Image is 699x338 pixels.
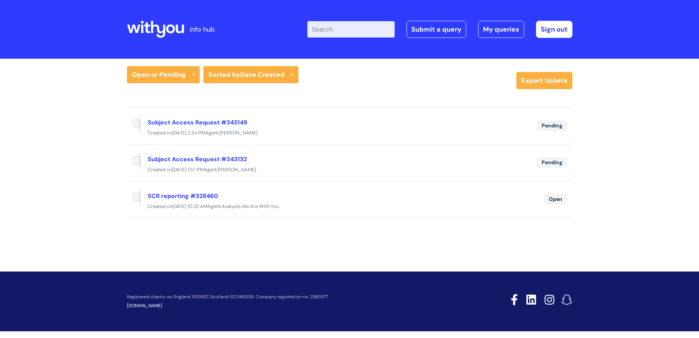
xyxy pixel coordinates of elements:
[148,155,247,163] a: Subject Access Request #343132
[218,166,256,173] span: [PERSON_NAME]
[127,114,140,134] span: Reported via portal
[172,166,204,173] span: [DATE] 1:57 PM
[127,295,458,299] p: Registered charity no. England 1001957, Scotland SCO40009. Company registration no. 2580377
[222,203,279,209] span: Analysts We Are With You
[536,21,572,38] a: Sign out
[127,150,140,171] span: Reported via portal
[307,21,572,38] div: | -
[127,165,572,175] div: Created on Agent:
[203,66,298,83] a: Sorted byDate Created
[148,118,247,126] a: Subject Access Request #343149
[478,21,524,38] a: My queries
[406,21,466,38] a: Submit a query
[190,23,215,35] p: info hub
[307,21,395,38] input: Search
[127,303,162,309] a: [DOMAIN_NAME]
[240,70,285,79] b: Date Created
[148,192,218,200] a: SCR reporting #328460
[127,202,572,211] div: Created on Agent:
[127,187,140,208] span: Reported via portal
[538,121,566,130] span: Pending
[127,66,200,83] a: Open or Pending
[127,129,572,138] div: Created on Agent:
[516,72,572,89] a: Export tickets
[172,203,208,209] span: [DATE] 10:23 AM
[172,130,205,136] span: [DATE] 2:34 PM
[538,158,566,167] span: Pending
[219,130,258,136] span: [PERSON_NAME]
[545,195,566,204] span: Open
